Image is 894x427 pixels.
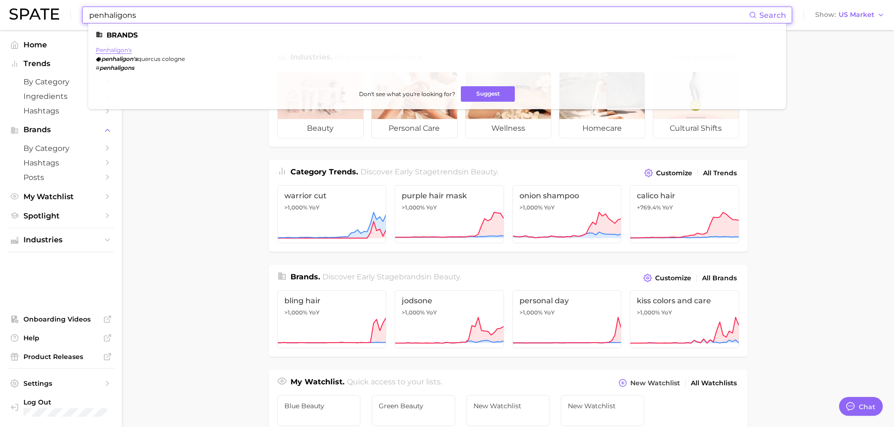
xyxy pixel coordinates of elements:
[23,126,99,134] span: Brands
[461,86,515,102] button: Suggest
[277,395,361,426] a: Blue Beauty
[290,376,344,390] h1: My Watchlist.
[662,204,673,211] span: YoY
[701,167,739,180] a: All Trends
[637,296,732,305] span: kiss colors and care
[96,46,132,53] a: penhaligon's
[284,402,354,410] span: Blue Beauty
[688,377,739,390] a: All Watchlists
[471,167,497,176] span: beauty
[8,123,115,137] button: Brands
[815,12,836,17] span: Show
[8,350,115,364] a: Product Releases
[8,209,115,223] a: Spotlight
[99,64,134,71] em: penhaligons
[520,309,543,316] span: >1,000%
[309,309,320,316] span: YoY
[637,204,661,211] span: +769.4%
[284,309,307,316] span: >1,000%
[402,191,497,200] span: purple hair mask
[402,309,425,316] span: >1,000%
[702,274,737,282] span: All Brands
[23,158,99,167] span: Hashtags
[322,272,461,281] span: Discover Early Stage brands in .
[8,57,115,71] button: Trends
[278,119,363,138] span: beauty
[642,166,694,180] button: Customize
[8,75,115,89] a: by Category
[630,185,739,243] a: calico hair+769.4% YoY
[379,402,448,410] span: Green Beauty
[23,211,99,220] span: Spotlight
[277,185,387,243] a: warrior cut>1,000% YoY
[561,395,644,426] a: New Watchlist
[88,7,749,23] input: Search here for a brand, industry, or ingredient
[284,191,380,200] span: warrior cut
[23,352,99,361] span: Product Releases
[544,309,555,316] span: YoY
[637,191,732,200] span: calico hair
[8,37,115,52] a: Home
[402,296,497,305] span: jodsone
[661,309,672,316] span: YoY
[434,272,460,281] span: beauty
[277,290,387,348] a: bling hair>1,000% YoY
[8,141,115,156] a: by Category
[630,290,739,348] a: kiss colors and care>1,000% YoY
[23,398,111,406] span: Log Out
[839,12,874,17] span: US Market
[372,119,457,138] span: personal care
[520,296,615,305] span: personal day
[759,11,786,20] span: Search
[544,204,555,211] span: YoY
[23,144,99,153] span: by Category
[8,312,115,326] a: Onboarding Videos
[8,376,115,390] a: Settings
[8,331,115,345] a: Help
[426,309,437,316] span: YoY
[23,106,99,115] span: Hashtags
[466,395,550,426] a: New Watchlist
[23,40,99,49] span: Home
[402,204,425,211] span: >1,000%
[474,402,543,410] span: New Watchlist
[309,204,320,211] span: YoY
[8,89,115,104] a: Ingredients
[568,402,637,410] span: New Watchlist
[520,204,543,211] span: >1,000%
[23,192,99,201] span: My Watchlist
[23,236,99,244] span: Industries
[466,119,551,138] span: wellness
[8,170,115,185] a: Posts
[8,233,115,247] button: Industries
[8,395,115,420] a: Log out. Currently logged in with e-mail roberto.gil@givaudan.com.
[8,189,115,204] a: My Watchlist
[23,77,99,86] span: by Category
[290,272,320,281] span: Brands .
[520,191,615,200] span: onion shampoo
[284,204,307,211] span: >1,000%
[813,9,887,21] button: ShowUS Market
[23,173,99,182] span: Posts
[700,272,739,285] a: All Brands
[23,60,99,68] span: Trends
[8,104,115,118] a: Hashtags
[347,376,442,390] h2: Quick access to your lists.
[23,334,99,342] span: Help
[395,185,504,243] a: purple hair mask>1,000% YoY
[630,379,680,387] span: New Watchlist
[641,271,693,285] button: Customize
[691,379,737,387] span: All Watchlists
[703,169,737,177] span: All Trends
[395,290,504,348] a: jodsone>1,000% YoY
[512,290,622,348] a: personal day>1,000% YoY
[96,31,779,39] li: Brands
[655,274,691,282] span: Customize
[637,309,660,316] span: >1,000%
[23,315,99,323] span: Onboarding Videos
[656,169,692,177] span: Customize
[8,156,115,170] a: Hashtags
[9,8,59,20] img: SPATE
[559,119,645,138] span: homecare
[284,296,380,305] span: bling hair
